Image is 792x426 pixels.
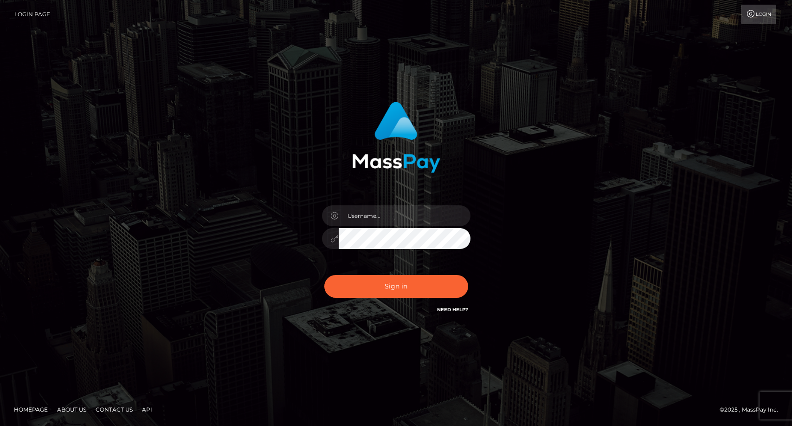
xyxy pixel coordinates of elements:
[339,205,470,226] input: Username...
[437,307,468,313] a: Need Help?
[92,402,136,417] a: Contact Us
[138,402,156,417] a: API
[14,5,50,24] a: Login Page
[10,402,52,417] a: Homepage
[324,275,468,298] button: Sign in
[741,5,776,24] a: Login
[720,405,785,415] div: © 2025 , MassPay Inc.
[352,102,440,173] img: MassPay Login
[53,402,90,417] a: About Us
